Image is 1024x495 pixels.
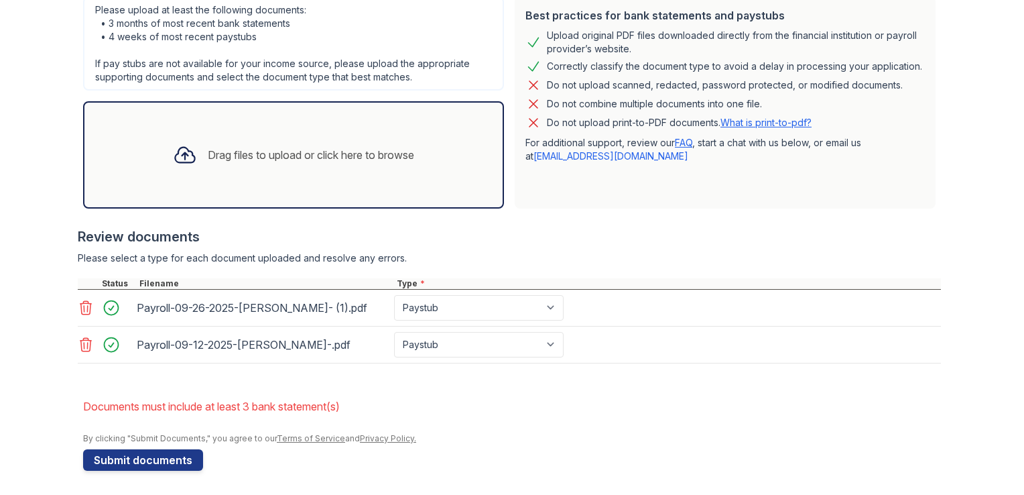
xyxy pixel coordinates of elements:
div: Status [99,278,137,289]
div: Please select a type for each document uploaded and resolve any errors. [78,252,941,265]
li: Documents must include at least 3 bank statement(s) [83,393,941,420]
div: By clicking "Submit Documents," you agree to our and [83,433,941,444]
a: [EMAIL_ADDRESS][DOMAIN_NAME] [533,150,688,162]
a: What is print-to-pdf? [720,117,812,128]
div: Do not combine multiple documents into one file. [547,96,762,112]
div: Drag files to upload or click here to browse [208,147,414,163]
a: Privacy Policy. [360,433,416,443]
div: Payroll-09-26-2025-[PERSON_NAME]- (1).pdf [137,297,389,319]
button: Submit documents [83,449,203,471]
a: FAQ [675,137,692,148]
div: Upload original PDF files downloaded directly from the financial institution or payroll provider’... [547,29,925,56]
div: Correctly classify the document type to avoid a delay in processing your application. [547,58,922,74]
div: Filename [137,278,394,289]
div: Review documents [78,227,941,246]
div: Payroll-09-12-2025-[PERSON_NAME]-.pdf [137,334,389,355]
p: For additional support, review our , start a chat with us below, or email us at [525,136,925,163]
a: Terms of Service [277,433,345,443]
div: Best practices for bank statements and paystubs [525,7,925,23]
p: Do not upload print-to-PDF documents. [547,116,812,129]
div: Type [394,278,941,289]
div: Do not upload scanned, redacted, password protected, or modified documents. [547,77,903,93]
